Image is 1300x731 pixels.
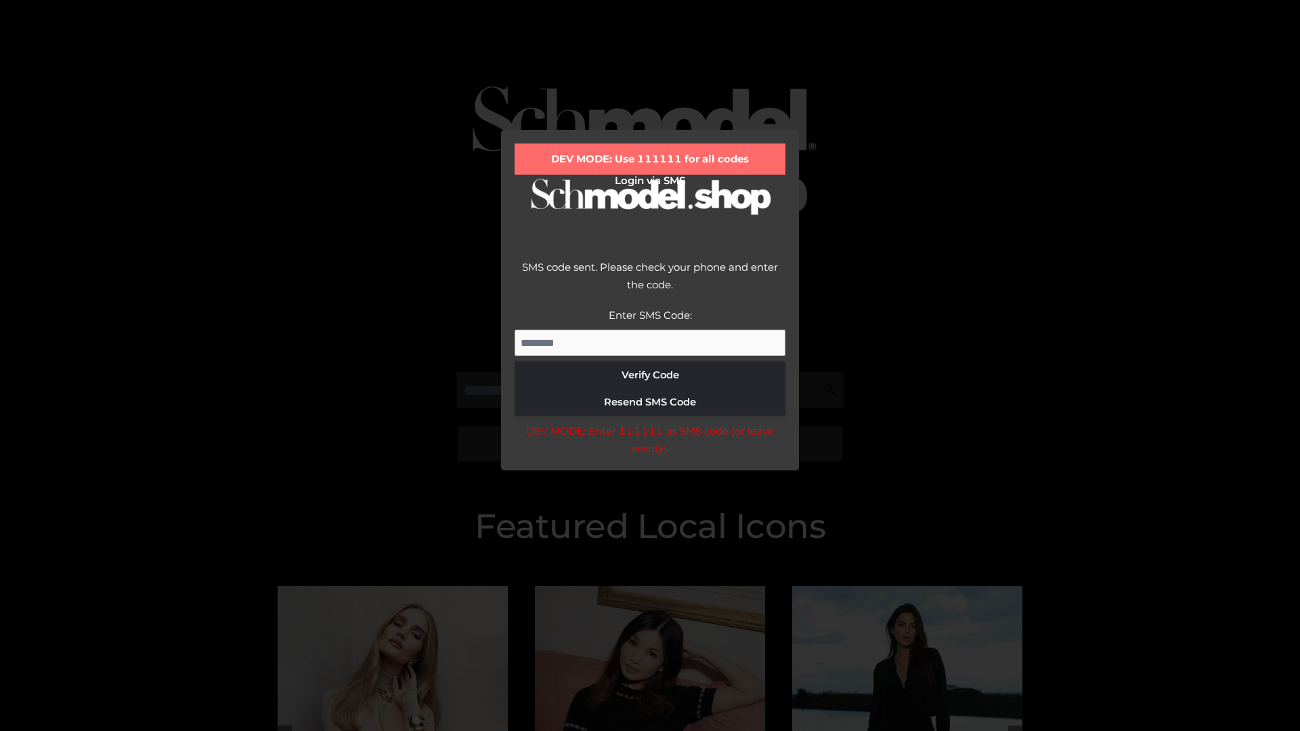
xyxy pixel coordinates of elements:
[515,143,785,175] div: DEV MODE: Use 111111 for all codes
[515,422,785,457] div: DEV MODE: Enter 111111 as SMS code (or leave empty).
[515,175,785,187] h2: Login via SMS
[515,259,785,307] div: SMS code sent. Please check your phone and enter the code.
[609,309,692,322] label: Enter SMS Code:
[515,389,785,416] button: Resend SMS Code
[515,361,785,389] button: Verify Code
